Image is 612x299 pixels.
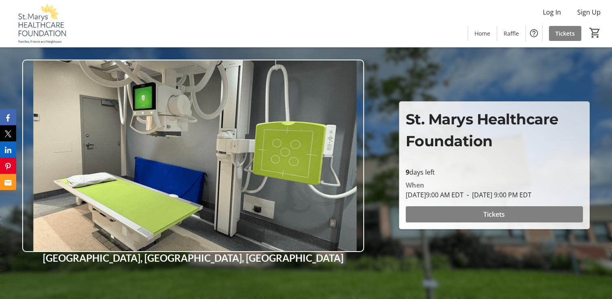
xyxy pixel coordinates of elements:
[555,29,575,38] span: Tickets
[549,26,581,41] a: Tickets
[468,26,497,41] a: Home
[588,26,602,40] button: Cart
[483,209,505,219] span: Tickets
[577,7,601,17] span: Sign Up
[406,167,583,177] p: days left
[406,190,464,199] span: [DATE] 9:00 AM EDT
[543,7,561,17] span: Log In
[536,6,568,19] button: Log In
[474,29,490,38] span: Home
[5,3,77,44] img: St. Marys Healthcare Foundation's Logo
[464,190,532,199] span: [DATE] 9:00 PM EDT
[464,190,472,199] span: -
[504,29,519,38] span: Raffle
[526,25,542,41] button: Help
[406,206,583,222] button: Tickets
[22,60,364,252] img: Campaign CTA Media Photo
[406,180,424,190] div: When
[406,168,409,177] span: 9
[43,252,343,264] strong: [GEOGRAPHIC_DATA], [GEOGRAPHIC_DATA], [GEOGRAPHIC_DATA]
[497,26,525,41] a: Raffle
[571,6,607,19] button: Sign Up
[406,110,559,150] span: St. Marys Healthcare Foundation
